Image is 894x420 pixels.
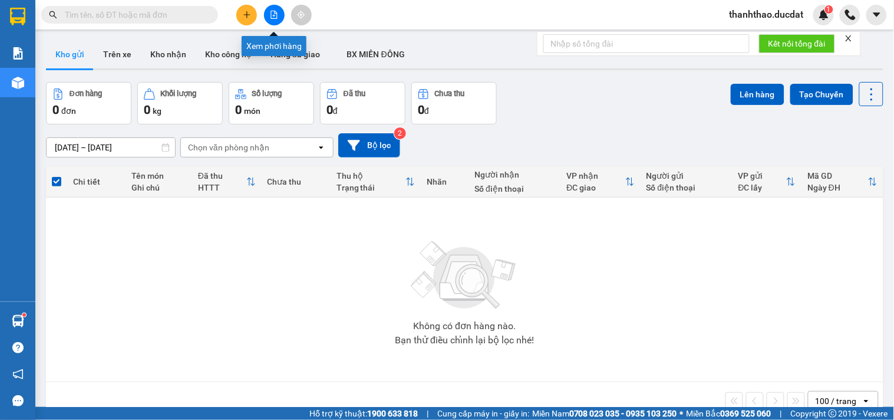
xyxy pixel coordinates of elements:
[141,40,196,68] button: Kho nhận
[73,177,120,186] div: Chi tiết
[768,37,826,50] span: Kết nối tổng đài
[236,5,257,25] button: plus
[367,409,418,418] strong: 1900 633 818
[424,106,429,116] span: đ
[22,313,26,317] sup: 1
[394,127,406,139] sup: 2
[816,395,857,407] div: 100 / trang
[144,103,150,117] span: 0
[131,171,186,181] div: Tên món
[844,34,853,42] span: close
[12,77,24,89] img: warehouse-icon
[872,9,882,20] span: caret-down
[268,177,325,186] div: Chưa thu
[411,82,497,124] button: Chưa thu0đ
[569,409,677,418] strong: 0708 023 035 - 0935 103 250
[347,50,405,59] span: BX MIỀN ĐÔNG
[331,166,421,198] th: Toggle SortBy
[427,177,463,186] div: Nhãn
[52,103,59,117] span: 0
[46,40,94,68] button: Kho gửi
[8,57,65,68] strong: 0901 936 968
[8,74,59,90] span: VP GỬI:
[646,183,727,192] div: Số điện thoại
[337,171,405,181] div: Thu hộ
[76,33,171,55] strong: 0901 900 568
[76,33,150,44] strong: [PERSON_NAME]:
[738,171,786,181] div: VP gửi
[229,82,314,124] button: Số lượng0món
[474,170,555,179] div: Người nhận
[825,5,833,14] sup: 1
[32,11,147,28] span: ĐỨC ĐẠT GIA LAI
[161,90,197,98] div: Khối lượng
[65,8,204,21] input: Tìm tên, số ĐT hoặc mã đơn
[70,90,102,98] div: Đơn hàng
[437,407,529,420] span: Cung cấp máy in - giấy in:
[337,183,405,192] div: Trạng thái
[264,5,285,25] button: file-add
[866,5,887,25] button: caret-down
[807,183,868,192] div: Ngày ĐH
[680,411,684,416] span: ⚪️
[61,106,76,116] span: đơn
[243,11,251,19] span: plus
[819,9,829,20] img: icon-new-feature
[333,106,338,116] span: đ
[780,407,782,420] span: |
[198,183,246,192] div: HTTT
[845,9,856,20] img: phone-icon
[561,166,641,198] th: Toggle SortBy
[827,5,831,14] span: 1
[12,395,24,406] span: message
[829,409,837,418] span: copyright
[8,33,64,55] strong: 0931 600 979
[188,142,269,153] div: Chọn văn phòng nhận
[338,133,400,157] button: Bộ lọc
[733,166,801,198] th: Toggle SortBy
[344,90,365,98] div: Đã thu
[405,234,523,317] img: svg+xml;base64,PHN2ZyBjbGFzcz0ibGlzdC1wbHVnX19zdmciIHhtbG5zPSJodHRwOi8vd3d3LnczLm9yZy8yMDAwL3N2Zy...
[395,336,534,345] div: Bạn thử điều chỉnh lại bộ lọc nhé!
[49,11,57,19] span: search
[196,40,261,68] button: Kho công nợ
[12,47,24,60] img: solution-icon
[567,171,625,181] div: VP nhận
[418,103,424,117] span: 0
[8,33,43,44] strong: Sài Gòn:
[413,321,516,331] div: Không có đơn hàng nào.
[153,106,161,116] span: kg
[326,103,333,117] span: 0
[12,342,24,353] span: question-circle
[862,396,871,406] svg: open
[720,7,813,22] span: thanhthao.ducdat
[646,171,727,181] div: Người gửi
[244,106,260,116] span: món
[12,369,24,380] span: notification
[801,166,883,198] th: Toggle SortBy
[532,407,677,420] span: Miền Nam
[12,315,24,327] img: warehouse-icon
[309,407,418,420] span: Hỗ trợ kỹ thuật:
[567,183,625,192] div: ĐC giao
[235,103,242,117] span: 0
[94,40,141,68] button: Trên xe
[721,409,771,418] strong: 0369 525 060
[198,171,246,181] div: Đã thu
[137,82,223,124] button: Khối lượng0kg
[252,90,282,98] div: Số lượng
[131,183,186,192] div: Ghi chú
[270,11,278,19] span: file-add
[543,34,750,53] input: Nhập số tổng đài
[738,183,786,192] div: ĐC lấy
[759,34,835,53] button: Kết nối tổng đài
[261,40,329,68] button: Hàng đã giao
[474,184,555,193] div: Số điện thoại
[731,84,784,105] button: Lên hàng
[316,143,326,152] svg: open
[46,82,131,124] button: Đơn hàng0đơn
[47,138,175,157] input: Select a date range.
[192,166,261,198] th: Toggle SortBy
[687,407,771,420] span: Miền Bắc
[291,5,312,25] button: aim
